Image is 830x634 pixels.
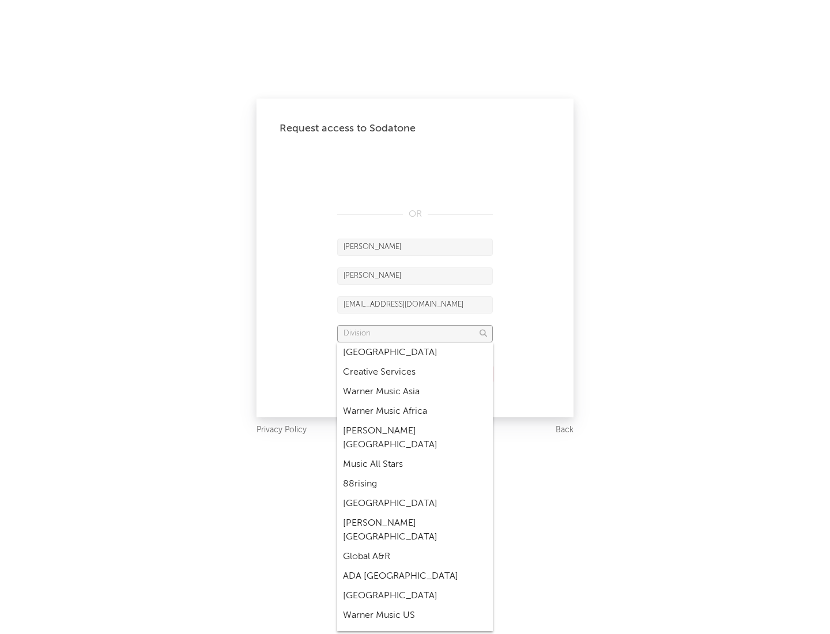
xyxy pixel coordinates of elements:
[337,296,493,314] input: Email
[337,402,493,421] div: Warner Music Africa
[337,567,493,586] div: ADA [GEOGRAPHIC_DATA]
[337,239,493,256] input: First Name
[337,207,493,221] div: OR
[337,547,493,567] div: Global A&R
[337,325,493,342] input: Division
[280,122,550,135] div: Request access to Sodatone
[256,423,307,437] a: Privacy Policy
[337,343,493,363] div: [GEOGRAPHIC_DATA]
[337,586,493,606] div: [GEOGRAPHIC_DATA]
[337,382,493,402] div: Warner Music Asia
[556,423,574,437] a: Back
[337,494,493,514] div: [GEOGRAPHIC_DATA]
[337,514,493,547] div: [PERSON_NAME] [GEOGRAPHIC_DATA]
[337,606,493,625] div: Warner Music US
[337,455,493,474] div: Music All Stars
[337,363,493,382] div: Creative Services
[337,474,493,494] div: 88rising
[337,267,493,285] input: Last Name
[337,421,493,455] div: [PERSON_NAME] [GEOGRAPHIC_DATA]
